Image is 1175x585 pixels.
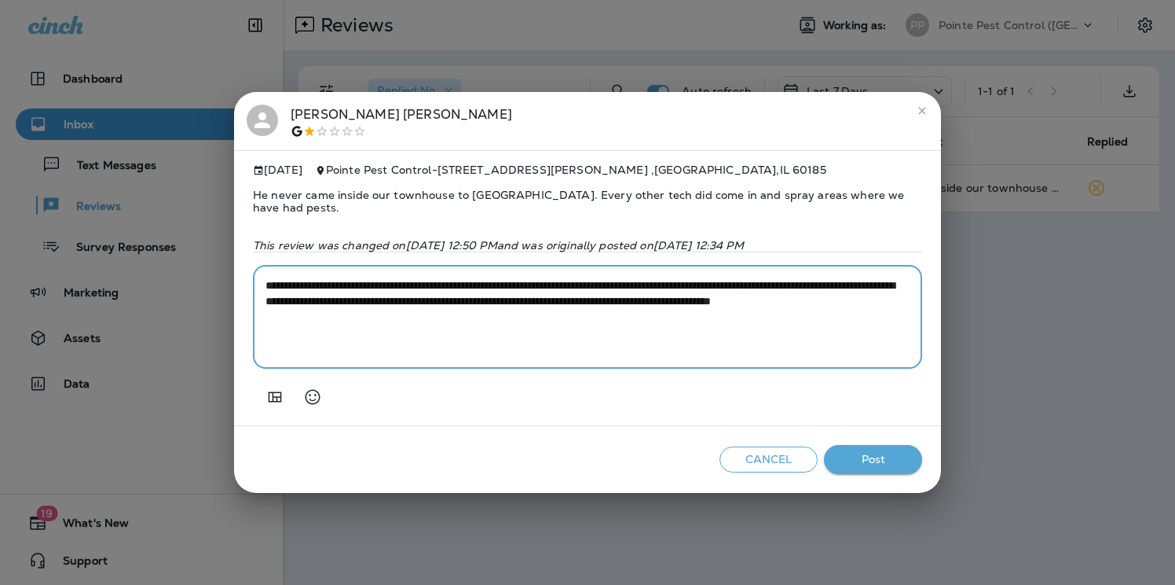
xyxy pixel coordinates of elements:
button: Cancel [719,447,818,473]
p: This review was changed on [DATE] 12:50 PM [253,239,922,252]
button: Post [824,445,922,474]
button: close [910,98,935,123]
span: [DATE] [253,164,302,177]
span: and was originally posted on [DATE] 12:34 PM [497,238,744,252]
button: Add in a premade template [259,381,291,413]
div: [PERSON_NAME] [PERSON_NAME] [291,105,512,138]
button: Select an emoji [297,381,328,413]
span: He never came inside our townhouse to [GEOGRAPHIC_DATA]. Every other tech did come in and spray a... [253,176,922,226]
span: Pointe Pest Control - [STREET_ADDRESS][PERSON_NAME] , [GEOGRAPHIC_DATA] , IL 60185 [326,163,826,177]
